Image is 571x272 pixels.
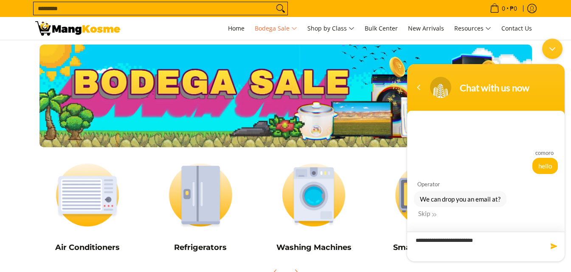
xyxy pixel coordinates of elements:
[365,24,398,32] span: Bulk Center
[360,17,402,40] a: Bulk Center
[374,156,479,234] img: Small Appliances
[224,17,249,40] a: Home
[35,243,140,252] h5: Air Conditioners
[509,6,518,11] span: ₱0
[307,23,354,34] span: Shop by Class
[497,17,536,40] a: Contact Us
[262,243,366,252] h5: Washing Machines
[255,23,297,34] span: Bodega Sale
[148,156,253,234] img: Refrigerators
[404,17,448,40] a: New Arrivals
[262,156,366,258] a: Washing Machines Washing Machines
[35,21,120,36] img: Bodega Sale l Mang Kosme: Cost-Efficient &amp; Quality Home Appliances
[403,34,569,266] iframe: SalesIQ Chatwindow
[408,24,444,32] span: New Arrivals
[250,17,301,40] a: Bodega Sale
[262,156,366,234] img: Washing Machines
[274,2,287,15] button: Search
[228,24,245,32] span: Home
[487,4,520,13] span: •
[374,243,479,252] h5: Small Appliances
[501,24,532,32] span: Contact Us
[129,17,536,40] nav: Main Menu
[501,6,506,11] span: 0
[35,156,140,234] img: Air Conditioners
[374,156,479,258] a: Small Appliances Small Appliances
[450,17,495,40] a: Resources
[35,156,140,258] a: Air Conditioners Air Conditioners
[148,243,253,252] h5: Refrigerators
[303,17,359,40] a: Shop by Class
[148,156,253,258] a: Refrigerators Refrigerators
[454,23,491,34] span: Resources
